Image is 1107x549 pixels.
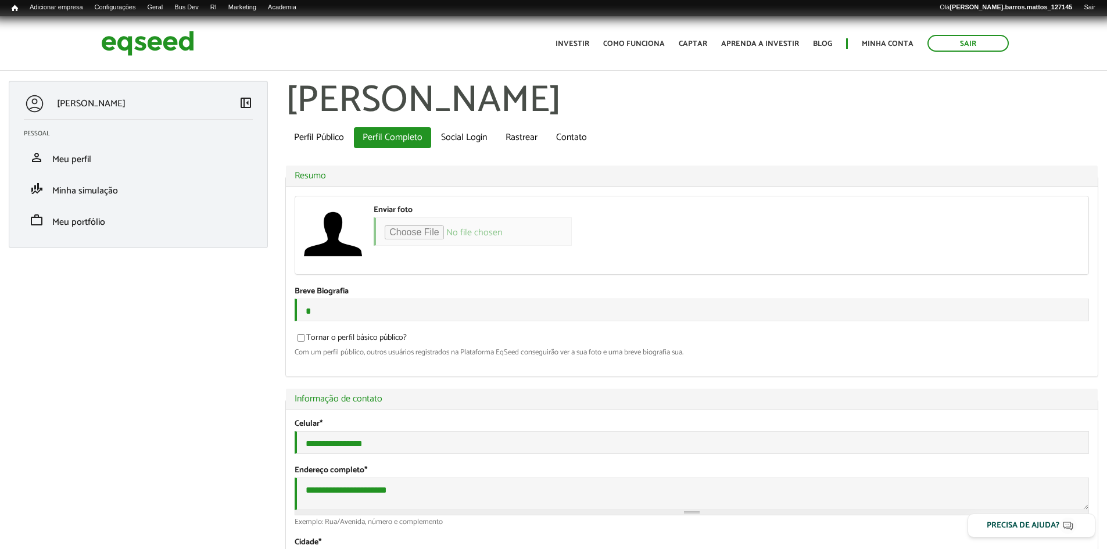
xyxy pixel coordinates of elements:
[15,142,261,173] li: Meu perfil
[603,40,665,48] a: Como funciona
[497,127,546,148] a: Rastrear
[950,3,1072,10] strong: [PERSON_NAME].barros.mattos_127145
[285,127,353,148] a: Perfil Público
[295,539,321,547] label: Cidade
[52,214,105,230] span: Meu portfólio
[295,171,1089,181] a: Resumo
[101,28,194,59] img: EqSeed
[1078,3,1101,12] a: Sair
[295,420,323,428] label: Celular
[24,182,253,196] a: finance_modeMinha simulação
[679,40,707,48] a: Captar
[205,3,223,12] a: RI
[291,334,311,342] input: Tornar o perfil básico público?
[15,173,261,204] li: Minha simulação
[30,150,44,164] span: person
[169,3,205,12] a: Bus Dev
[141,3,169,12] a: Geral
[223,3,262,12] a: Marketing
[30,213,44,227] span: work
[934,3,1078,12] a: Olá[PERSON_NAME].barros.mattos_127145
[30,182,44,196] span: finance_mode
[24,130,261,137] h2: Pessoal
[547,127,596,148] a: Contato
[813,40,832,48] a: Blog
[318,536,321,549] span: Este campo é obrigatório.
[6,3,24,14] a: Início
[364,464,367,477] span: Este campo é obrigatório.
[24,150,253,164] a: personMeu perfil
[15,204,261,236] li: Meu portfólio
[57,98,126,109] p: [PERSON_NAME]
[927,35,1009,52] a: Sair
[285,81,1098,121] h1: [PERSON_NAME]
[52,183,118,199] span: Minha simulação
[304,205,362,263] a: Ver perfil do usuário.
[262,3,302,12] a: Academia
[295,467,367,475] label: Endereço completo
[12,4,18,12] span: Início
[862,40,913,48] a: Minha conta
[24,3,89,12] a: Adicionar empresa
[432,127,496,148] a: Social Login
[239,96,253,110] span: left_panel_close
[89,3,142,12] a: Configurações
[52,152,91,167] span: Meu perfil
[295,349,1089,356] div: Com um perfil público, outros usuários registrados na Plataforma EqSeed conseguirão ver a sua fot...
[295,518,1089,526] div: Exemplo: Rua/Avenida, número e complemento
[295,288,349,296] label: Breve Biografia
[320,417,323,430] span: Este campo é obrigatório.
[721,40,799,48] a: Aprenda a investir
[295,334,407,346] label: Tornar o perfil básico público?
[374,206,413,214] label: Enviar foto
[239,96,253,112] a: Colapsar menu
[304,205,362,263] img: Foto de Odivanyr Ramos Pedro
[556,40,589,48] a: Investir
[24,213,253,227] a: workMeu portfólio
[354,127,431,148] a: Perfil Completo
[295,394,1089,404] a: Informação de contato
